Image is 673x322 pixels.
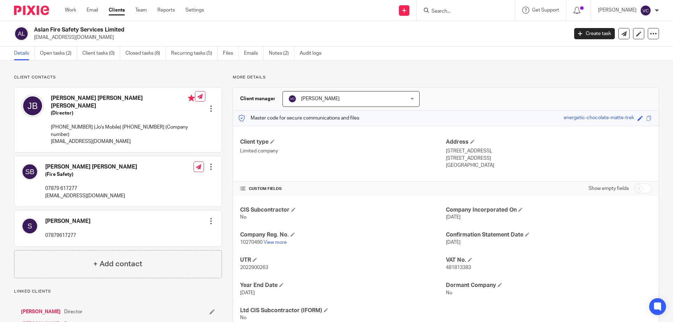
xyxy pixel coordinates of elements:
h3: Client manager [240,95,276,102]
p: More details [233,75,659,80]
img: svg%3E [21,163,38,180]
span: Director [64,308,82,315]
p: [PERSON_NAME] [598,7,637,14]
a: Details [14,47,35,60]
span: No [446,290,452,295]
h4: CIS Subcontractor [240,206,446,214]
h4: [PERSON_NAME] [PERSON_NAME] [PERSON_NAME] [51,95,195,110]
img: Pixie [14,6,49,15]
a: [PERSON_NAME] [21,308,61,315]
span: 481813383 [446,265,471,270]
span: [DATE] [240,290,255,295]
input: Search [431,8,494,15]
span: 10270490 [240,240,263,245]
h4: Company Incorporated On [446,206,652,214]
a: Files [223,47,239,60]
a: Clients [109,7,125,14]
a: Open tasks (2) [40,47,77,60]
p: [EMAIL_ADDRESS][DOMAIN_NAME] [45,192,137,199]
a: View more [264,240,287,245]
p: Limited company [240,148,446,155]
h4: VAT No. [446,256,652,264]
h4: Confirmation Statement Date [446,231,652,239]
span: 2022900263 [240,265,268,270]
i: Primary [188,95,195,102]
a: Audit logs [300,47,327,60]
h4: + Add contact [93,259,142,269]
p: Client contacts [14,75,222,80]
p: Master code for secure communications and files [238,115,359,122]
h4: Ltd CIS Subcontractor (IFORM) [240,307,446,314]
p: 07879617277 [45,232,90,239]
label: Show empty fields [589,185,629,192]
img: svg%3E [21,95,44,117]
p: [GEOGRAPHIC_DATA] [446,162,652,169]
h4: Company Reg. No. [240,231,446,239]
a: Create task [574,28,615,39]
a: Email [87,7,98,14]
span: Get Support [532,8,559,13]
h5: (Fire Safety) [45,171,137,178]
span: No [240,215,246,220]
a: Emails [244,47,264,60]
a: Reports [157,7,175,14]
span: [DATE] [446,215,461,220]
h5: (Director) [51,110,195,117]
img: svg%3E [288,95,297,103]
a: Notes (2) [269,47,294,60]
h4: Year End Date [240,282,446,289]
span: No [240,315,246,320]
h4: UTR [240,256,446,264]
span: [PERSON_NAME] [301,96,340,101]
a: Team [135,7,147,14]
img: svg%3E [14,26,29,41]
p: [EMAIL_ADDRESS][DOMAIN_NAME] [34,34,564,41]
h2: Aslan Fire Safety Services Limited [34,26,458,34]
h4: [PERSON_NAME] [45,218,90,225]
img: svg%3E [21,218,38,234]
p: [STREET_ADDRESS], [446,148,652,155]
a: Work [65,7,76,14]
h4: Dormant Company [446,282,652,289]
p: [STREET_ADDRESS] [446,155,652,162]
img: svg%3E [640,5,651,16]
a: Closed tasks (8) [125,47,166,60]
p: [PHONE_NUMBER] (Jo's Mobile) [PHONE_NUMBER] (Company number) [51,124,195,138]
span: [DATE] [446,240,461,245]
h4: Client type [240,138,446,146]
a: Client tasks (0) [82,47,120,60]
p: 07879 617277 [45,185,137,192]
p: [EMAIL_ADDRESS][DOMAIN_NAME] [51,138,195,145]
h4: CUSTOM FIELDS [240,186,446,192]
a: Settings [185,7,204,14]
a: Recurring tasks (5) [171,47,218,60]
div: energetic-chocolate-matte-trek [564,114,634,122]
p: Linked clients [14,289,222,294]
h4: Address [446,138,652,146]
h4: [PERSON_NAME] [PERSON_NAME] [45,163,137,171]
